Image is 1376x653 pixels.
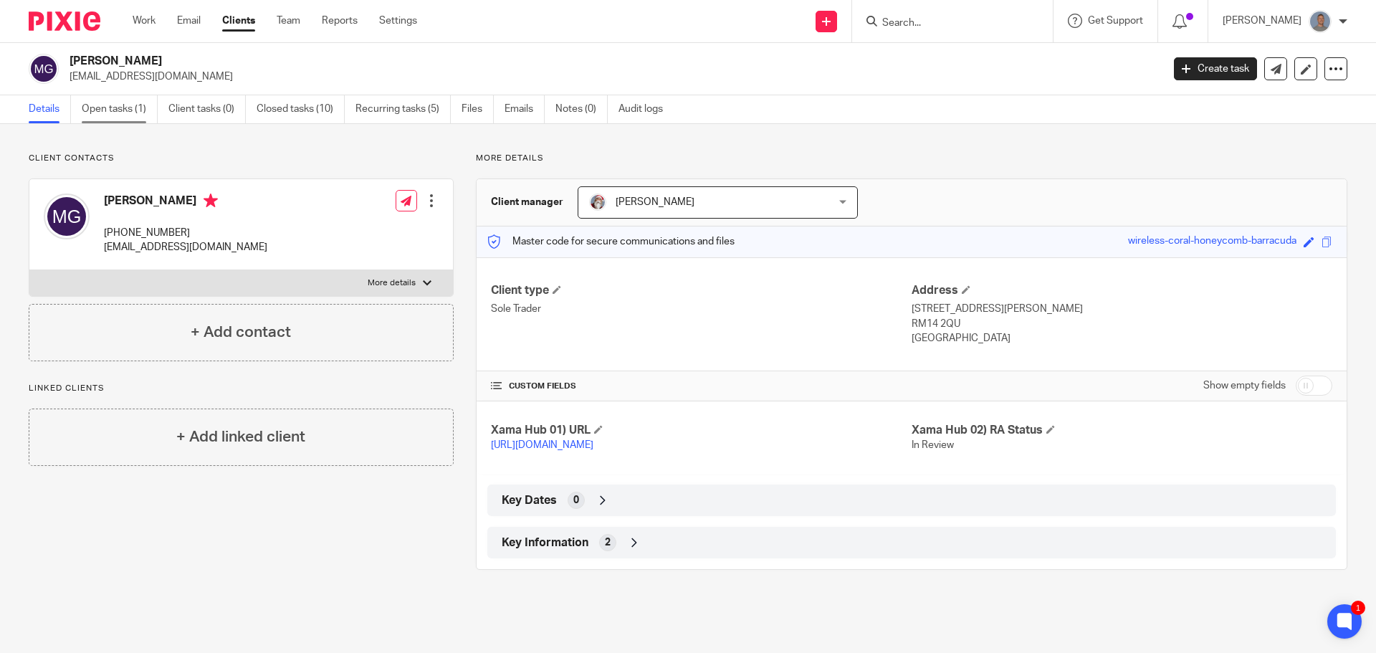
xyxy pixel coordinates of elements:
a: Audit logs [618,95,674,123]
img: svg%3E [29,54,59,84]
h4: + Add contact [191,321,291,343]
a: Email [177,14,201,28]
span: 0 [573,493,579,507]
a: Team [277,14,300,28]
img: James%20Headshot.png [1309,10,1332,33]
h4: Address [912,283,1332,298]
span: In Review [912,440,954,450]
p: Client contacts [29,153,454,164]
p: [STREET_ADDRESS][PERSON_NAME] [912,302,1332,316]
p: More details [476,153,1347,164]
p: [EMAIL_ADDRESS][DOMAIN_NAME] [104,240,267,254]
h4: Client type [491,283,912,298]
span: Key Dates [502,493,557,508]
a: Clients [222,14,255,28]
p: [PHONE_NUMBER] [104,226,267,240]
a: Notes (0) [555,95,608,123]
a: Emails [505,95,545,123]
span: [PERSON_NAME] [616,197,694,207]
input: Search [881,17,1010,30]
div: 1 [1351,601,1365,615]
p: More details [368,277,416,289]
h4: [PERSON_NAME] [104,194,267,211]
a: Files [462,95,494,123]
h4: + Add linked client [176,426,305,448]
a: Open tasks (1) [82,95,158,123]
a: Details [29,95,71,123]
h3: Client manager [491,195,563,209]
span: 2 [605,535,611,550]
p: [PERSON_NAME] [1223,14,1301,28]
a: Closed tasks (10) [257,95,345,123]
h2: [PERSON_NAME] [70,54,936,69]
a: Reports [322,14,358,28]
p: Sole Trader [491,302,912,316]
a: Work [133,14,156,28]
label: Show empty fields [1203,378,1286,393]
a: [URL][DOMAIN_NAME] [491,440,593,450]
p: Master code for secure communications and files [487,234,735,249]
div: wireless-coral-honeycomb-barracuda [1128,234,1296,250]
h4: Xama Hub 02) RA Status [912,423,1332,438]
i: Primary [204,194,218,208]
span: Get Support [1088,16,1143,26]
p: Linked clients [29,383,454,394]
a: Create task [1174,57,1257,80]
img: Pixie [29,11,100,31]
span: Key Information [502,535,588,550]
a: Settings [379,14,417,28]
p: [EMAIL_ADDRESS][DOMAIN_NAME] [70,70,1152,84]
a: Client tasks (0) [168,95,246,123]
p: RM14 2QU [912,317,1332,331]
h4: Xama Hub 01) URL [491,423,912,438]
img: svg%3E [44,194,90,239]
h4: CUSTOM FIELDS [491,381,912,392]
a: Recurring tasks (5) [355,95,451,123]
p: [GEOGRAPHIC_DATA] [912,331,1332,345]
img: Karen%20Pic.png [589,194,606,211]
